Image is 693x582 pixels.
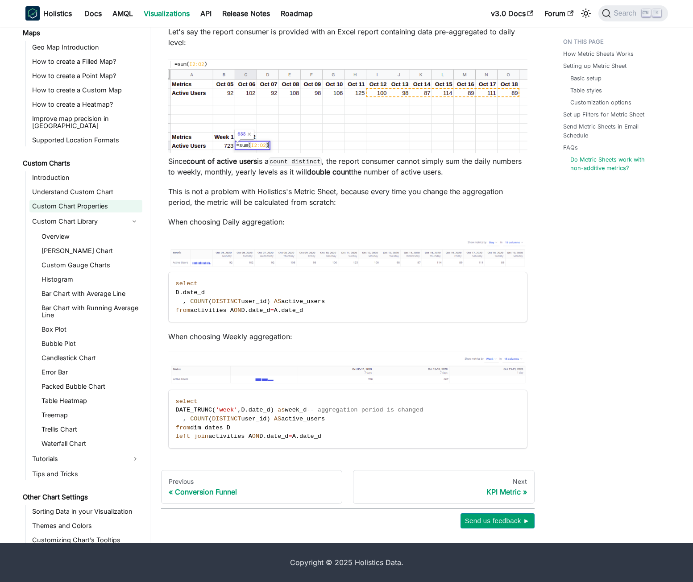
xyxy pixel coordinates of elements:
[29,112,142,132] a: Improve map precision in [GEOGRAPHIC_DATA]
[138,6,195,21] a: Visualizations
[252,433,259,440] span: ON
[168,216,527,227] p: When choosing Daily aggregation:
[263,433,266,440] span: .
[307,407,423,413] span: -- aggregation period is changed
[39,230,142,243] a: Overview
[539,6,579,21] a: Forum
[208,298,212,305] span: (
[241,407,245,413] span: D
[176,289,179,296] span: D
[234,307,241,314] span: ON
[570,155,659,172] a: Do Metric Sheets work with non-additive metrics?
[29,171,142,184] a: Introduction
[29,214,126,229] a: Custom Chart Library
[63,557,631,568] div: Copyright © 2025 Holistics Data.
[237,407,241,413] span: ,
[29,134,142,146] a: Supported Location Formats
[169,487,335,496] div: Conversion Funnel
[29,534,142,546] a: Customizing Chart’s Tooltips
[570,86,602,95] a: Table styles
[39,273,142,286] a: Histogram
[212,298,241,305] span: DISTINCT
[29,98,142,111] a: How to create a Heatmap?
[126,214,142,229] button: Collapse sidebar category 'Custom Chart Library'
[241,298,266,305] span: user_id
[39,302,142,321] a: Bar Chart with Running Average Line
[579,6,593,21] button: Switch between dark and light mode (currently light mode)
[39,437,142,450] a: Waterfall Chart
[465,515,530,527] span: Send us feedback ►
[39,352,142,364] a: Candlestick Chart
[39,323,142,336] a: Box Plot
[274,307,278,314] span: A
[39,380,142,393] a: Packed Bubble Chart
[212,407,216,413] span: (
[241,307,245,314] span: D
[267,433,289,440] span: date_d
[270,307,274,314] span: =
[216,407,237,413] span: 'week'
[299,433,321,440] span: date_d
[259,433,263,440] span: D
[208,433,252,440] span: activities A
[269,157,322,166] code: count_distinct
[176,307,191,314] span: from
[307,167,351,176] strong: double count
[29,505,142,518] a: Sorting Data in your Visualization
[39,409,142,421] a: Treemap
[267,416,270,422] span: )
[278,407,285,413] span: as
[570,98,631,107] a: Customization options
[168,186,527,208] p: This is not a problem with Holistics's Metric Sheet, because every time you change the aggregatio...
[176,398,198,405] span: select
[25,6,72,21] a: HolisticsHolistics
[563,50,634,58] a: How Metric Sheets Works
[361,478,527,486] div: Next
[249,307,270,314] span: date_d
[563,110,644,119] a: Set up Filters for Metric Sheet
[29,200,142,212] a: Custom Chart Properties
[278,307,281,314] span: .
[29,41,142,54] a: Geo Map Introduction
[29,186,142,198] a: Understand Custom Chart
[168,331,527,342] p: When choosing Weekly aggregation:
[281,307,303,314] span: date_d
[39,245,142,257] a: [PERSON_NAME] Chart
[296,433,299,440] span: .
[274,416,281,422] span: AS
[281,416,325,422] span: active_users
[107,6,138,21] a: AMQL
[29,84,142,96] a: How to create a Custom Map
[25,6,40,21] img: Holistics
[168,156,527,177] p: Since is a , the report consumer cannot simply sum the daily numbers to weekly, monthly, yearly l...
[183,416,187,422] span: ,
[39,395,142,407] a: Table Heatmap
[212,416,241,422] span: DISTINCT
[245,407,249,413] span: .
[241,416,266,422] span: user_id
[190,298,208,305] span: COUNT
[20,491,142,503] a: Other Chart Settings
[281,298,325,305] span: active_users
[183,298,187,305] span: ,
[285,407,307,413] span: week_d
[461,513,535,528] button: Send us feedback ►
[245,307,249,314] span: .
[169,478,335,486] div: Previous
[39,259,142,271] a: Custom Gauge Charts
[161,470,343,504] a: PreviousConversion Funnel
[361,487,527,496] div: KPI Metric
[598,5,668,21] button: Search (Ctrl+K)
[179,289,183,296] span: .
[183,289,205,296] span: date_d
[267,298,270,305] span: )
[570,74,602,83] a: Basic setup
[563,62,627,70] a: Setting up Metric Sheet
[39,366,142,378] a: Error Bar
[161,470,535,504] nav: Docs pages
[20,157,142,170] a: Custom Charts
[39,337,142,350] a: Bubble Plot
[563,122,663,139] a: Send Metric Sheets in Email Schedule
[39,287,142,300] a: Bar Chart with Average Line
[43,8,72,19] b: Holistics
